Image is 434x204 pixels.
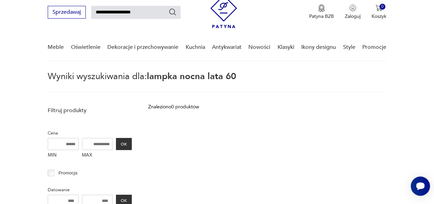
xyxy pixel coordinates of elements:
[48,150,79,161] label: MIN
[168,8,177,16] button: Szukaj
[309,4,334,20] button: Patyna B2B
[411,176,430,196] iframe: Smartsupp widget button
[48,186,132,194] p: Datowanie
[71,34,101,61] a: Oświetlenie
[48,129,132,137] p: Cena
[349,4,356,11] img: Ikonka użytkownika
[309,4,334,20] a: Ikona medaluPatyna B2B
[375,4,382,11] img: Ikona koszyka
[148,103,199,111] div: Znaleziono 0 produktów
[48,72,386,92] p: Wyniki wyszukiwania dla:
[318,4,325,12] img: Ikona medalu
[345,13,361,20] p: Zaloguj
[185,34,205,61] a: Kuchnia
[301,34,336,61] a: Ikony designu
[107,34,178,61] a: Dekoracje i przechowywanie
[147,70,236,83] span: lampka nocna lata 60
[345,4,361,20] button: Zaloguj
[248,34,270,61] a: Nowości
[278,34,294,61] a: Klasyki
[48,6,86,19] button: Sprzedawaj
[362,34,386,61] a: Promocje
[48,10,86,15] a: Sprzedawaj
[372,4,386,20] button: 0Koszyk
[379,4,385,10] div: 0
[48,107,132,114] p: Filtruj produkty
[116,138,132,150] button: OK
[212,34,242,61] a: Antykwariat
[372,13,386,20] p: Koszyk
[343,34,355,61] a: Style
[82,150,113,161] label: MAX
[309,13,334,20] p: Patyna B2B
[48,34,64,61] a: Meble
[58,169,77,177] p: Promocja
